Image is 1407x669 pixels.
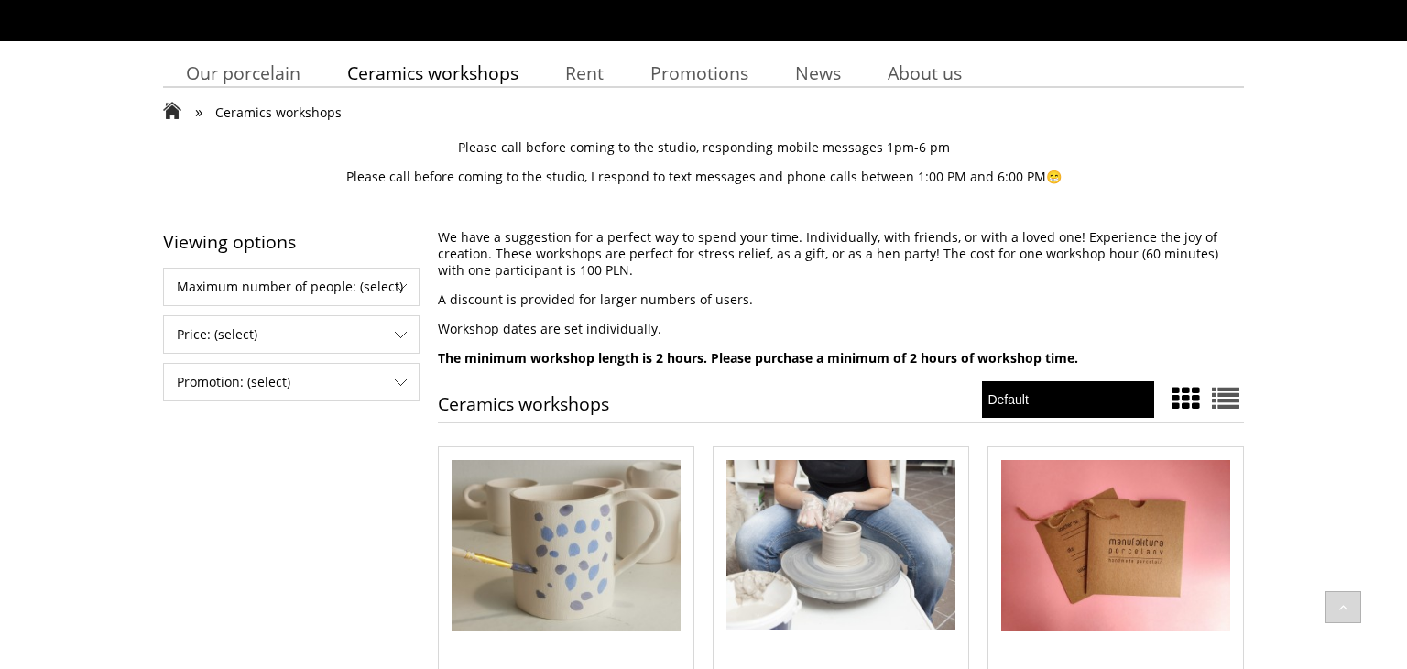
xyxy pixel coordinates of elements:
font: Promotions [650,60,748,85]
span: Price: (select) [164,316,419,353]
img: Pottery wheel workshop (3h) [726,460,955,631]
a: Ceramics workshops [324,55,542,91]
font: Ceramics workshops [215,104,342,121]
font: Our porcelain [186,60,300,85]
font: » [195,101,202,122]
a: Full view [1212,379,1239,417]
img: Gift voucher - workshops (3h) [1001,460,1230,632]
font: A discount is provided for larger numbers of users. [438,291,753,308]
font: Maximum number of people: (select) [177,278,403,295]
span: Maximum number of people: (select) [164,269,419,305]
font: Please call before coming to the studio, responding mobile messages 1pm-6 pm [458,138,950,156]
div: Filter [163,363,420,401]
a: Rent [542,55,627,91]
font: About us [888,60,962,85]
font: Price: (select) [177,325,257,343]
font: The minimum workshop length is 2 hours. Please purchase a minimum of 2 hours of workshop time. [438,349,1078,367]
a: News [772,55,865,91]
font: News [795,60,841,85]
font: Promotion: (select) [177,373,290,390]
font: Ceramics workshops [438,391,609,416]
a: Our porcelain [163,55,324,91]
a: About us [865,55,986,91]
font: Rent [565,60,604,85]
font: We have a suggestion for a perfect way to spend your time. Individually, with friends, or with a ... [438,228,1218,279]
select: Sort by [982,381,1154,418]
font: Viewing options [163,229,296,254]
div: Filter [163,268,420,306]
div: Filter [163,315,420,354]
a: Promotions [627,55,772,91]
a: View with photo [1172,379,1199,417]
span: Promotion: (select) [164,364,419,400]
font: Workshop dates are set individually. [438,320,661,337]
font: Ceramics workshops [347,60,518,85]
img: Painting cups [452,460,681,632]
font: Please call before coming to the studio, I respond to text messages and phone calls between 1:00 ... [346,168,1062,185]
